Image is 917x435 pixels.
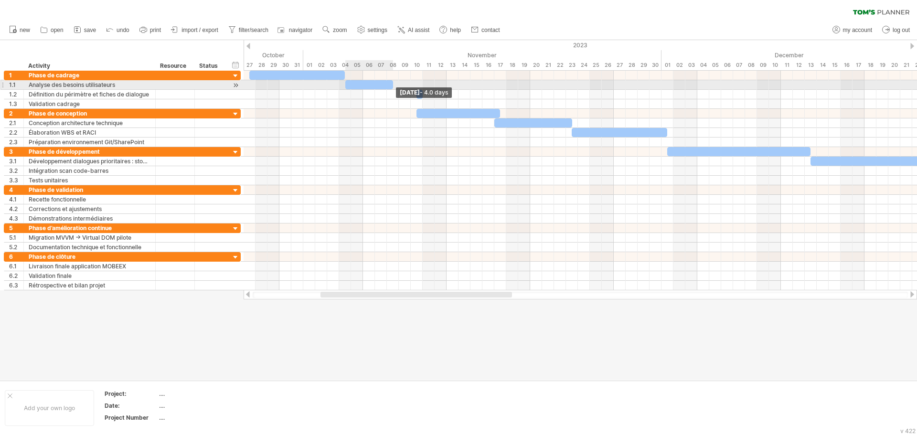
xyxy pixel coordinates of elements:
a: new [7,24,33,36]
div: Monday, 6 November 2023 [363,60,375,70]
div: .... [159,402,239,410]
span: save [84,27,96,33]
div: Saturday, 11 November 2023 [423,60,435,70]
div: Phase de conception [29,109,150,118]
div: 2.3 [9,138,23,147]
div: Thursday, 30 November 2023 [650,60,661,70]
div: 2.1 [9,118,23,127]
div: Friday, 27 October 2023 [244,60,256,70]
div: Définition du périmètre et fiches de dialogue [29,90,150,99]
span: - 4.0 days [420,89,448,96]
a: filter/search [226,24,271,36]
div: 1.2 [9,90,23,99]
div: Friday, 15 December 2023 [829,60,841,70]
div: 1.3 [9,99,23,108]
span: open [51,27,64,33]
div: Développement dialogues prioritaires : stock, réception, transfert [29,157,150,166]
div: Tuesday, 7 November 2023 [375,60,387,70]
span: help [450,27,461,33]
a: help [437,24,464,36]
div: Thursday, 14 December 2023 [817,60,829,70]
div: Analyse des besoins utilisateurs [29,80,150,89]
div: Saturday, 4 November 2023 [339,60,351,70]
div: 6.3 [9,281,23,290]
a: navigator [276,24,315,36]
a: AI assist [395,24,432,36]
span: AI assist [408,27,429,33]
div: Date: [105,402,157,410]
div: November 2023 [303,50,661,60]
div: Démonstrations intermédiaires [29,214,150,223]
div: Documentation technique et fonctionnelle [29,243,150,252]
div: Sunday, 26 November 2023 [602,60,614,70]
div: Phase de validation [29,185,150,194]
div: 3 [9,147,23,156]
div: Saturday, 25 November 2023 [590,60,602,70]
div: Intégration scan code-barres [29,166,150,175]
a: undo [104,24,132,36]
div: Friday, 17 November 2023 [494,60,506,70]
div: Activity [28,61,150,71]
div: Wednesday, 15 November 2023 [470,60,482,70]
div: Monday, 13 November 2023 [447,60,458,70]
div: Élaboration WBS et RACI [29,128,150,137]
div: Friday, 8 December 2023 [745,60,757,70]
div: 6.1 [9,262,23,271]
div: Phase d’amélioration continue [29,223,150,233]
div: Corrections et ajustements [29,204,150,213]
div: scroll to activity [231,80,240,90]
div: Project Number [105,414,157,422]
div: Tuesday, 5 December 2023 [709,60,721,70]
span: log out [893,27,910,33]
div: Sunday, 29 October 2023 [267,60,279,70]
a: my account [830,24,875,36]
div: Phase de cadrage [29,71,150,80]
div: 1 [9,71,23,80]
div: Friday, 1 December 2023 [661,60,673,70]
div: .... [159,414,239,422]
a: save [71,24,99,36]
a: open [38,24,66,36]
div: Migration MVVM → Virtual DOM pilote [29,233,150,242]
div: Saturday, 2 December 2023 [673,60,685,70]
div: 2.2 [9,128,23,137]
div: Sunday, 17 December 2023 [853,60,864,70]
div: Friday, 3 November 2023 [327,60,339,70]
div: [DATE] [396,87,452,98]
div: Conception architecture technique [29,118,150,127]
div: Thursday, 21 December 2023 [900,60,912,70]
span: zoom [333,27,347,33]
div: Project: [105,390,157,398]
div: 5.1 [9,233,23,242]
div: Wednesday, 29 November 2023 [638,60,650,70]
div: Sunday, 5 November 2023 [351,60,363,70]
div: Tuesday, 31 October 2023 [291,60,303,70]
div: Thursday, 16 November 2023 [482,60,494,70]
div: 3.1 [9,157,23,166]
a: print [137,24,164,36]
span: filter/search [239,27,268,33]
div: Monday, 20 November 2023 [530,60,542,70]
span: new [20,27,30,33]
div: Sunday, 12 November 2023 [435,60,447,70]
div: Validation finale [29,271,150,280]
span: import / export [181,27,218,33]
div: 5 [9,223,23,233]
div: Resource [160,61,189,71]
span: my account [843,27,872,33]
div: Wednesday, 13 December 2023 [805,60,817,70]
span: contact [481,27,500,33]
a: log out [880,24,913,36]
div: Sunday, 19 November 2023 [518,60,530,70]
div: Wednesday, 8 November 2023 [387,60,399,70]
div: Wednesday, 22 November 2023 [554,60,566,70]
div: 3.3 [9,176,23,185]
div: Wednesday, 6 December 2023 [721,60,733,70]
a: import / export [169,24,221,36]
div: Thursday, 23 November 2023 [566,60,578,70]
div: v 422 [900,427,916,435]
div: 2 [9,109,23,118]
div: Monday, 4 December 2023 [697,60,709,70]
div: Status [199,61,220,71]
div: Monday, 30 October 2023 [279,60,291,70]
